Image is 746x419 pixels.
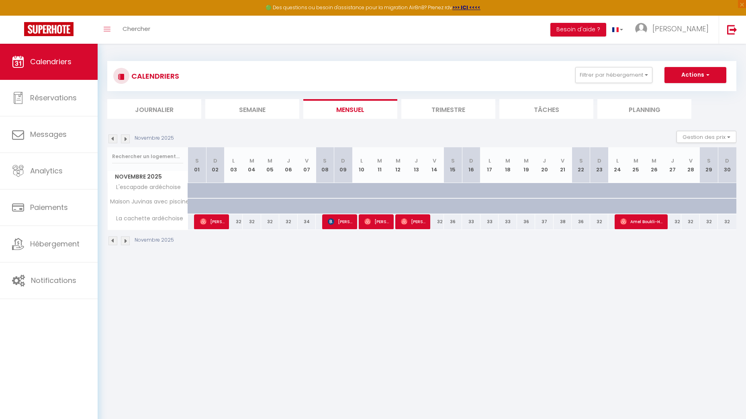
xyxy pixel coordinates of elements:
[109,214,185,223] span: La cachette ardéchoise
[575,67,652,83] button: Filtrer par hébergement
[550,23,606,37] button: Besoin d'aide ?
[328,214,352,229] span: [PERSON_NAME]
[579,157,583,165] abbr: S
[371,147,389,183] th: 11
[188,147,206,183] th: 01
[689,157,693,165] abbr: V
[590,214,609,229] div: 32
[135,236,174,244] p: Novembre 2025
[298,214,316,229] div: 34
[109,199,189,205] span: Maison Juvinas avec piscine
[377,157,382,165] abbr: M
[535,214,554,229] div: 37
[123,24,150,33] span: Chercher
[243,214,261,229] div: 32
[407,147,426,183] th: 13
[554,214,572,229] div: 38
[663,214,682,229] div: 32
[451,157,455,165] abbr: S
[597,157,601,165] abbr: D
[279,147,298,183] th: 06
[616,157,619,165] abbr: L
[627,147,645,183] th: 25
[681,214,700,229] div: 32
[396,157,401,165] abbr: M
[261,147,280,183] th: 05
[635,23,647,35] img: ...
[30,166,63,176] span: Analytics
[30,239,80,249] span: Hébergement
[195,157,199,165] abbr: S
[30,202,68,212] span: Paiements
[205,99,299,119] li: Semaine
[341,157,345,165] abbr: D
[652,157,656,165] abbr: M
[31,275,76,285] span: Notifications
[629,16,719,44] a: ... [PERSON_NAME]
[206,147,225,183] th: 02
[213,157,217,165] abbr: D
[360,157,363,165] abbr: L
[30,129,67,139] span: Messages
[415,157,418,165] abbr: J
[590,147,609,183] th: 23
[433,157,436,165] abbr: V
[24,22,74,36] img: Super Booking
[572,147,590,183] th: 22
[30,57,72,67] span: Calendriers
[554,147,572,183] th: 21
[444,147,462,183] th: 15
[323,157,327,165] abbr: S
[303,99,397,119] li: Mensuel
[524,157,529,165] abbr: M
[462,147,480,183] th: 16
[677,131,736,143] button: Gestion des prix
[634,157,638,165] abbr: M
[232,157,235,165] abbr: L
[364,214,389,229] span: [PERSON_NAME]
[425,147,444,183] th: 14
[608,147,627,183] th: 24
[389,147,407,183] th: 12
[572,214,590,229] div: 36
[652,24,709,34] span: [PERSON_NAME]
[401,99,495,119] li: Trimestre
[401,214,425,229] span: [PERSON_NAME]
[243,147,261,183] th: 04
[499,214,517,229] div: 33
[480,214,499,229] div: 33
[249,157,254,165] abbr: M
[225,214,243,229] div: 32
[645,147,663,183] th: 26
[334,147,353,183] th: 09
[129,67,179,85] h3: CALENDRIERS
[107,99,201,119] li: Journalier
[225,147,243,183] th: 03
[488,157,491,165] abbr: L
[30,93,77,103] span: Réservations
[108,171,188,183] span: Novembre 2025
[261,214,280,229] div: 32
[543,157,546,165] abbr: J
[700,147,718,183] th: 29
[279,214,298,229] div: 32
[112,149,183,164] input: Rechercher un logement...
[505,157,510,165] abbr: M
[718,147,736,183] th: 30
[707,157,711,165] abbr: S
[462,214,480,229] div: 33
[200,214,225,229] span: [PERSON_NAME]
[597,99,691,119] li: Planning
[681,147,700,183] th: 28
[517,214,535,229] div: 36
[561,157,564,165] abbr: V
[469,157,473,165] abbr: D
[452,4,480,11] a: >>> ICI <<<<
[268,157,272,165] abbr: M
[480,147,499,183] th: 17
[663,147,682,183] th: 27
[287,157,290,165] abbr: J
[517,147,535,183] th: 19
[109,183,183,192] span: L'escapade ardéchoise
[352,147,371,183] th: 10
